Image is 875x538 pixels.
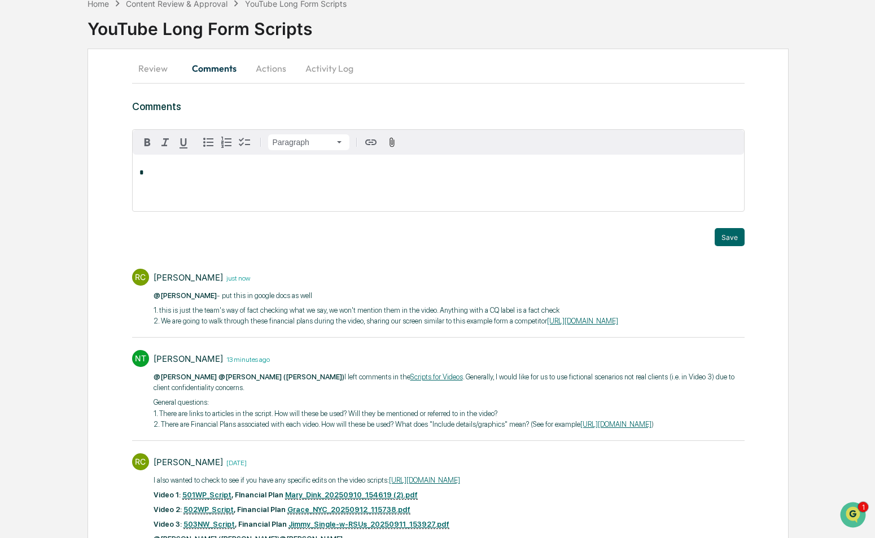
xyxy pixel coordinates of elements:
a: 🖐️Preclearance [7,196,77,216]
p: General questions: 1. There are links to articles in the script. How will these be used? Will the... [154,397,745,430]
div: 🖐️ [11,202,20,211]
span: Data Lookup [23,222,71,233]
div: Start new chat [51,86,185,98]
a: Jimmy_Single-w-RSUs_20250911_153927.pdf [288,520,449,529]
span: [DATE] [100,154,123,163]
button: Save [715,228,745,246]
strong: , FInancial Plan [231,491,283,499]
strong: , Financial Plan [234,505,286,514]
div: 🗄️ [82,202,91,211]
a: 501WP_Script [182,491,231,500]
a: [URL][DOMAIN_NAME] [580,420,651,428]
button: Bold [138,133,156,151]
button: Actions [246,55,296,82]
span: @[PERSON_NAME] ([PERSON_NAME]) [218,373,344,381]
button: Italic [156,133,174,151]
div: RC [132,453,149,470]
p: I also wanted to check to see if you have any specific edits on the video scripts: [154,475,460,486]
span: @[PERSON_NAME] [154,373,217,381]
p: How can we help? [11,24,205,42]
a: Mary_Dink_20250910_154619 (2).pdf [285,491,418,500]
a: Scripts for Videos [410,373,463,381]
div: [PERSON_NAME] [154,353,223,364]
strong: , Financial Plan [235,520,287,528]
span: Preclearance [23,200,73,212]
img: 1746055101610-c473b297-6a78-478c-a979-82029cc54cd1 [11,86,32,107]
a: 🗄️Attestations [77,196,145,216]
div: We're available if you need us! [51,98,155,107]
p: ​ [154,489,460,501]
button: Block type [268,134,349,150]
div: NT [132,350,149,367]
div: [PERSON_NAME] [154,272,223,283]
time: Wednesday, September 24, 2025 at 12:42:06 PM CDT [223,273,250,282]
img: 8933085812038_c878075ebb4cc5468115_72.jpg [24,86,44,107]
span: Pylon [112,250,137,258]
time: Monday, September 22, 2025 at 4:53:00 PM CDT [223,457,247,467]
p: - put this in google docs as well [154,290,618,301]
button: See all [175,123,205,137]
strong: Video 2: [154,505,182,514]
div: Past conversations [11,125,76,134]
div: 🔎 [11,223,20,232]
button: Review [132,55,183,82]
a: [URL][DOMAIN_NAME] [389,476,460,484]
div: [PERSON_NAME] [154,457,223,467]
span: @[PERSON_NAME] [154,291,217,300]
h3: Comments [132,100,745,112]
time: Wednesday, September 24, 2025 at 12:29:06 PM CDT [223,354,270,364]
iframe: Open customer support [839,501,869,531]
a: Grace_NYC_20250912_115738.pdf [287,505,410,514]
strong: Video 1: [154,491,181,499]
button: Comments [183,55,246,82]
button: Attach files [382,135,402,150]
div: secondary tabs example [132,55,745,82]
strong: Video 3: [154,520,182,528]
div: YouTube Long Form Scripts [88,10,875,39]
button: Underline [174,133,193,151]
img: 1746055101610-c473b297-6a78-478c-a979-82029cc54cd1 [23,154,32,163]
a: 502WP_Script [183,505,234,514]
span: [PERSON_NAME] [35,154,91,163]
a: [URL][DOMAIN_NAME] [547,317,618,325]
a: 503NW_Script [183,520,235,529]
a: 🔎Data Lookup [7,217,76,238]
span: Attestations [93,200,140,212]
div: RC [132,269,149,286]
span: • [94,154,98,163]
button: Activity Log [296,55,362,82]
button: Start new chat [192,90,205,103]
p: I left comments in the . ​Generally, I would like for us to use fictional scenarios not real clie... [154,371,745,393]
a: Powered byPylon [80,249,137,258]
img: Jack Rasmussen [11,143,29,161]
p: 1. this is just the team's way of fact checking what we say, we won't mention them in the video. ... [154,305,618,327]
